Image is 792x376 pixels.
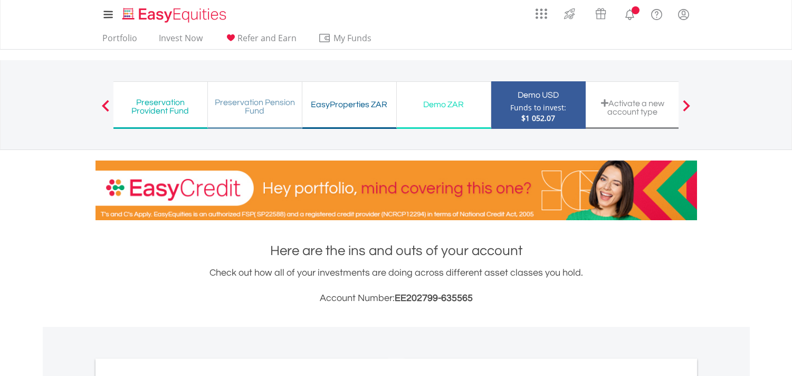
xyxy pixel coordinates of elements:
a: Portfolio [98,33,141,49]
span: My Funds [318,31,387,45]
a: Notifications [616,3,643,24]
div: Check out how all of your investments are doing across different asset classes you hold. [96,266,697,306]
a: Refer and Earn [220,33,301,49]
a: AppsGrid [529,3,554,20]
a: My Profile [670,3,697,26]
h3: Account Number: [96,291,697,306]
img: vouchers-v2.svg [592,5,609,22]
a: FAQ's and Support [643,3,670,24]
span: $1 052.07 [521,113,555,123]
button: Next [676,105,697,116]
div: Demo ZAR [403,97,484,112]
span: EE202799-635565 [395,293,473,303]
h1: Here are the ins and outs of your account [96,241,697,260]
img: EasyCredit Promotion Banner [96,161,697,220]
span: Refer and Earn [237,32,297,44]
div: Preservation Pension Fund [214,98,295,115]
img: thrive-v2.svg [561,5,578,22]
img: grid-menu-icon.svg [536,8,547,20]
div: Funds to invest: [510,102,566,113]
button: Previous [95,105,116,116]
div: Demo USD [498,88,579,102]
a: Vouchers [585,3,616,22]
div: Preservation Provident Fund [120,98,201,115]
img: EasyEquities_Logo.png [120,6,231,24]
div: EasyProperties ZAR [309,97,390,112]
a: Invest Now [155,33,207,49]
a: Home page [118,3,231,24]
div: Activate a new account type [592,99,673,116]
